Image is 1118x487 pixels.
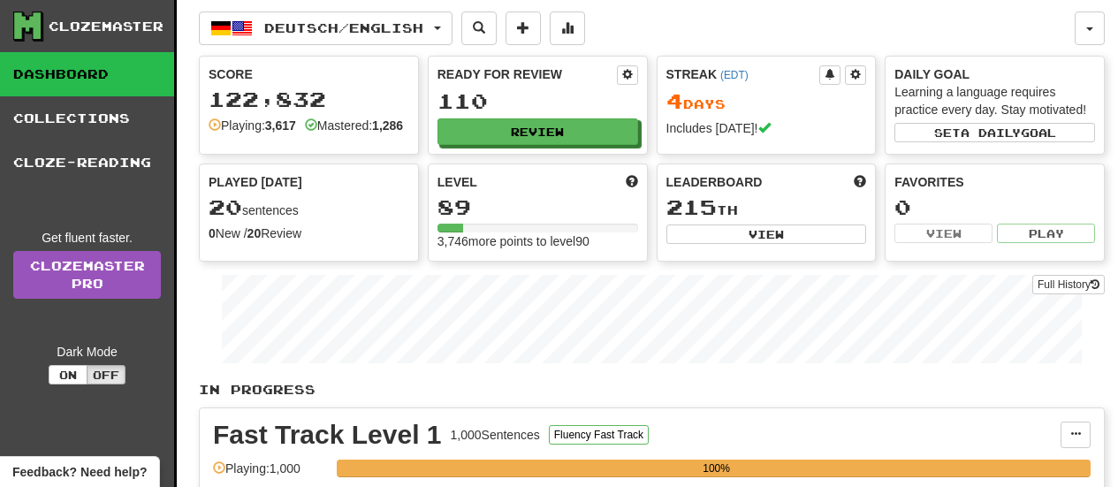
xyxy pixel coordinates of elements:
button: More stats [550,11,585,45]
span: 20 [209,194,242,219]
button: Play [997,224,1095,243]
button: View [894,224,993,243]
div: Ready for Review [437,65,617,83]
div: New / Review [209,224,409,242]
button: Search sentences [461,11,497,45]
button: Fluency Fast Track [549,425,649,445]
span: Deutsch / English [264,20,423,35]
div: 100% [342,460,1091,477]
p: In Progress [199,381,1105,399]
button: On [49,365,87,384]
span: Level [437,173,477,191]
button: View [666,224,867,244]
a: ClozemasterPro [13,251,161,299]
div: Playing: [209,117,296,134]
button: Off [87,365,125,384]
strong: 0 [209,226,216,240]
div: 1,000 Sentences [451,426,540,444]
div: Streak [666,65,820,83]
div: Clozemaster [49,18,164,35]
div: 122,832 [209,88,409,110]
span: Score more points to level up [626,173,638,191]
div: Includes [DATE]! [666,119,867,137]
button: Seta dailygoal [894,123,1095,142]
div: 3,746 more points to level 90 [437,232,638,250]
div: sentences [209,196,409,219]
span: This week in points, UTC [854,173,866,191]
div: Mastered: [305,117,403,134]
button: Full History [1032,275,1105,294]
div: Dark Mode [13,343,161,361]
button: Add sentence to collection [506,11,541,45]
button: Deutsch/English [199,11,453,45]
button: Review [437,118,638,145]
div: Daily Goal [894,65,1095,83]
div: Day s [666,90,867,113]
span: a daily [961,126,1021,139]
div: Get fluent faster. [13,229,161,247]
strong: 20 [247,226,262,240]
span: 215 [666,194,717,219]
strong: 3,617 [265,118,296,133]
span: 4 [666,88,683,113]
div: Score [209,65,409,83]
div: Learning a language requires practice every day. Stay motivated! [894,83,1095,118]
span: Played [DATE] [209,173,302,191]
div: 110 [437,90,638,112]
div: Fast Track Level 1 [213,422,442,448]
div: 0 [894,196,1095,218]
div: th [666,196,867,219]
div: 89 [437,196,638,218]
div: Favorites [894,173,1095,191]
strong: 1,286 [372,118,403,133]
span: Leaderboard [666,173,763,191]
span: Open feedback widget [12,463,147,481]
a: (EDT) [720,69,749,81]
